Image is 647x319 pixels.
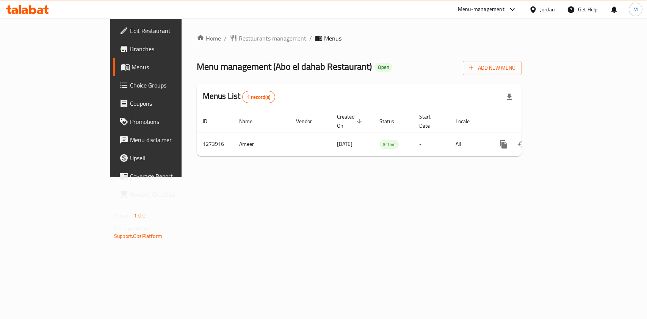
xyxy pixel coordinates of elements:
a: Menus [113,58,218,76]
div: Jordan [540,5,555,14]
span: Status [379,117,404,126]
button: Add New Menu [463,61,522,75]
td: All [450,133,489,156]
div: Menu-management [458,5,504,14]
td: - [413,133,450,156]
span: M [633,5,638,14]
span: Start Date [419,112,440,130]
span: Open [375,64,392,70]
table: enhanced table [197,110,573,156]
button: Change Status [513,135,531,153]
a: Promotions [113,113,218,131]
th: Actions [489,110,573,133]
span: Upsell [130,153,212,163]
span: Menus [324,34,342,43]
a: Choice Groups [113,76,218,94]
span: Edit Restaurant [130,26,212,35]
a: Coverage Report [113,167,218,185]
a: Branches [113,40,218,58]
span: Vendor [296,117,322,126]
a: Restaurants management [230,34,306,43]
h2: Menus List [203,91,275,103]
span: Version: [114,211,133,220]
span: Locale [456,117,479,126]
span: Promotions [130,117,212,126]
span: Coverage Report [130,172,212,181]
div: Export file [500,88,519,106]
nav: breadcrumb [197,34,522,43]
a: Coupons [113,94,218,113]
span: Menu disclaimer [130,135,212,144]
span: 1 record(s) [243,94,275,101]
button: more [495,135,513,153]
a: Support.OpsPlatform [114,231,162,241]
span: Get support on: [114,224,149,233]
span: Restaurants management [239,34,306,43]
div: Open [375,63,392,72]
li: / [224,34,227,43]
span: Name [239,117,262,126]
span: Grocery Checklist [130,190,212,199]
span: Add New Menu [469,63,515,73]
a: Upsell [113,149,218,167]
div: Total records count [242,91,275,103]
span: Menus [132,63,212,72]
a: Grocery Checklist [113,185,218,203]
span: 1.0.0 [134,211,146,220]
span: [DATE] [337,139,352,149]
span: Active [379,140,399,149]
span: Created On [337,112,364,130]
span: Branches [130,44,212,53]
li: / [309,34,312,43]
span: Menu management ( Abo el dahab Restaurant ) [197,58,372,75]
td: Ameer [233,133,290,156]
span: Coupons [130,99,212,108]
span: ID [203,117,217,126]
a: Edit Restaurant [113,22,218,40]
a: Menu disclaimer [113,131,218,149]
span: Choice Groups [130,81,212,90]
